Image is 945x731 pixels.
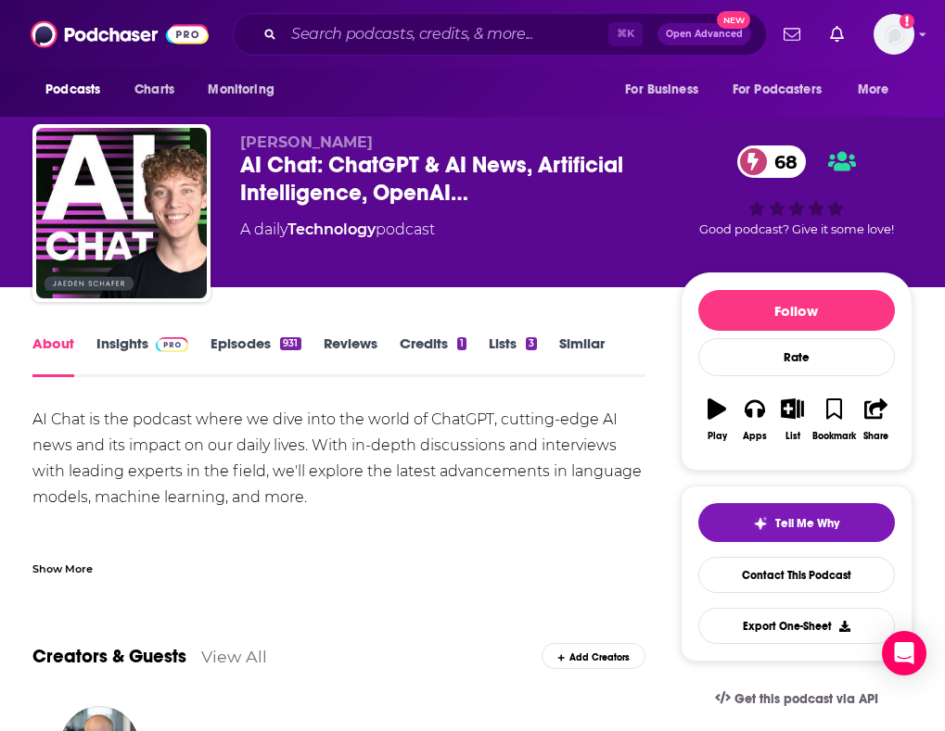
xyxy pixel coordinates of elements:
[208,77,274,103] span: Monitoring
[211,334,300,377] a: Episodes931
[756,145,807,178] span: 68
[280,337,300,350] div: 931
[698,503,895,542] button: tell me why sparkleTell Me Why
[240,219,435,241] div: A daily podcast
[721,72,849,107] button: open menu
[32,334,74,377] a: About
[608,22,643,46] span: ⌘ K
[857,386,895,453] button: Share
[737,145,807,178] a: 68
[32,72,124,107] button: open menu
[776,19,808,50] a: Show notifications dropdown
[96,334,188,377] a: InsightsPodchaser Pro
[698,608,895,644] button: Export One-Sheet
[31,17,209,52] img: Podchaser - Follow, Share and Rate Podcasts
[156,337,188,352] img: Podchaser Pro
[900,14,914,29] svg: Add a profile image
[733,77,822,103] span: For Podcasters
[882,631,926,675] div: Open Intercom Messenger
[811,386,857,453] button: Bookmark
[36,128,207,298] img: AI Chat: ChatGPT & AI News, Artificial Intelligence, OpenAI, Machine Learning
[812,431,856,442] div: Bookmark
[32,407,645,614] div: AI Chat is the podcast where we dive into the world of ChatGPT, cutting-edge AI news and its impa...
[681,133,913,248] div: 68Good podcast? Give it some love!
[823,19,851,50] a: Show notifications dropdown
[287,221,376,238] a: Technology
[457,337,466,350] div: 1
[734,691,878,707] span: Get this podcast via API
[775,516,839,531] span: Tell Me Why
[736,386,774,453] button: Apps
[753,516,768,531] img: tell me why sparkle
[717,11,750,29] span: New
[874,14,914,55] span: Logged in as Isabellaoidem
[743,431,767,442] div: Apps
[666,30,743,39] span: Open Advanced
[45,77,100,103] span: Podcasts
[773,386,811,453] button: List
[134,77,174,103] span: Charts
[658,23,751,45] button: Open AdvancedNew
[625,77,698,103] span: For Business
[858,77,889,103] span: More
[122,72,185,107] a: Charts
[559,334,605,377] a: Similar
[324,334,377,377] a: Reviews
[612,72,722,107] button: open menu
[195,72,298,107] button: open menu
[400,334,466,377] a: Credits1
[32,645,186,668] a: Creators & Guests
[698,290,895,331] button: Follow
[845,72,913,107] button: open menu
[542,643,645,669] div: Add Creators
[233,13,767,56] div: Search podcasts, credits, & more...
[700,676,893,722] a: Get this podcast via API
[874,14,914,55] img: User Profile
[201,647,267,666] a: View All
[489,334,537,377] a: Lists3
[698,386,736,453] button: Play
[526,337,537,350] div: 3
[874,14,914,55] button: Show profile menu
[863,431,888,442] div: Share
[240,133,373,151] span: [PERSON_NAME]
[708,431,727,442] div: Play
[698,557,895,593] a: Contact This Podcast
[284,19,608,49] input: Search podcasts, credits, & more...
[699,222,894,236] span: Good podcast? Give it some love!
[785,431,800,442] div: List
[698,338,895,376] div: Rate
